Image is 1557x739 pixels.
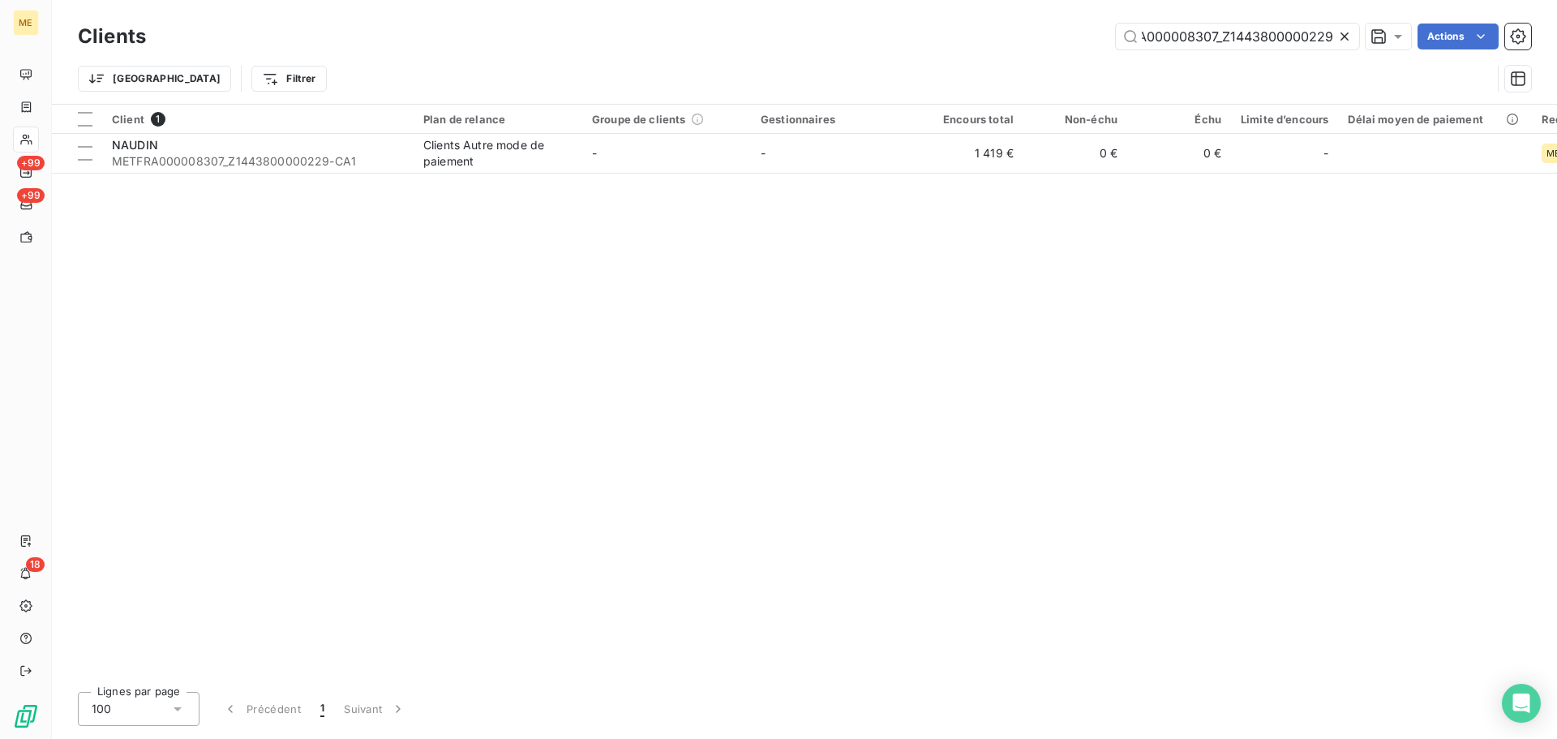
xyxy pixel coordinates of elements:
span: 18 [26,557,45,572]
div: Open Intercom Messenger [1502,684,1541,723]
button: Actions [1418,24,1499,49]
span: Groupe de clients [592,113,686,126]
div: Encours total [929,113,1014,126]
button: Suivant [334,692,416,726]
button: 1 [311,692,334,726]
span: NAUDIN [112,138,158,152]
span: +99 [17,156,45,170]
span: - [761,146,766,160]
button: [GEOGRAPHIC_DATA] [78,66,231,92]
td: 1 419 € [920,134,1023,173]
button: Filtrer [251,66,326,92]
td: 0 € [1127,134,1231,173]
div: Échu [1137,113,1221,126]
div: ME [13,10,39,36]
span: - [1323,145,1328,161]
div: Non-échu [1033,113,1117,126]
img: Logo LeanPay [13,703,39,729]
span: 1 [151,112,165,127]
td: 0 € [1023,134,1127,173]
span: +99 [17,188,45,203]
input: Rechercher [1116,24,1359,49]
div: Clients Autre mode de paiement [423,137,573,170]
div: Limite d’encours [1241,113,1328,126]
div: Gestionnaires [761,113,910,126]
div: Délai moyen de paiement [1348,113,1521,126]
div: Plan de relance [423,113,573,126]
span: - [592,146,597,160]
span: 1 [320,701,324,717]
span: METFRA000008307_Z1443800000229-CA1 [112,153,404,170]
h3: Clients [78,22,146,51]
span: Client [112,113,144,126]
span: 100 [92,701,111,717]
button: Précédent [212,692,311,726]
